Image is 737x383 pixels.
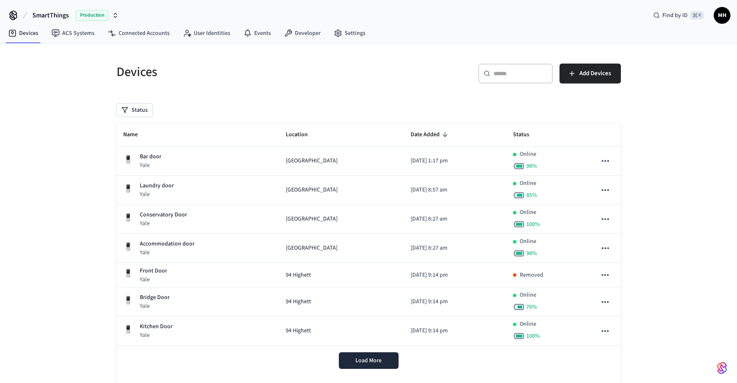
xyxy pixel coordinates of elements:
[662,11,688,20] span: Find by ID
[286,128,319,141] span: Location
[690,11,704,20] span: ⌘ K
[286,244,338,253] span: [GEOGRAPHIC_DATA]
[140,267,167,275] p: Front Door
[520,179,536,188] p: Online
[286,186,338,194] span: [GEOGRAPHIC_DATA]
[286,271,311,280] span: 94 Highett
[123,268,133,278] img: Yale Assure Touchscreen Wifi Smart Lock, Satin Nickel, Front
[123,242,133,252] img: Yale Assure Touchscreen Wifi Smart Lock, Satin Nickel, Front
[327,26,372,41] a: Settings
[140,152,161,161] p: Bar door
[140,240,195,248] p: Accommodation door
[647,8,710,23] div: Find by ID⌘ K
[101,26,176,41] a: Connected Accounts
[411,215,499,223] p: [DATE] 8:27 am
[411,244,499,253] p: [DATE] 8:27 am
[75,10,109,21] span: Production
[123,213,133,223] img: Yale Assure Touchscreen Wifi Smart Lock, Satin Nickel, Front
[123,184,133,194] img: Yale Assure Touchscreen Wifi Smart Lock, Satin Nickel, Front
[45,26,101,41] a: ACS Systems
[286,327,311,335] span: 94 Highett
[140,211,187,219] p: Conservatory Door
[526,332,540,340] span: 100 %
[520,320,536,329] p: Online
[411,186,499,194] p: [DATE] 8:57 am
[520,237,536,246] p: Online
[714,7,730,24] button: MH
[513,128,540,141] span: Status
[117,123,621,346] table: sticky table
[140,293,170,302] p: Bridge Door
[286,157,338,165] span: [GEOGRAPHIC_DATA]
[140,331,173,339] p: Yale
[140,161,161,169] p: Yale
[140,182,174,190] p: Laundry door
[286,215,338,223] span: [GEOGRAPHIC_DATA]
[520,150,536,159] p: Online
[277,26,327,41] a: Developer
[140,322,173,331] p: Kitchen Door
[140,219,187,228] p: Yale
[526,191,537,199] span: 85 %
[237,26,277,41] a: Events
[715,8,730,23] span: MH
[140,190,174,199] p: Yale
[286,297,311,306] span: 94 Highett
[411,157,499,165] p: [DATE] 1:17 pm
[117,64,364,81] h5: Devices
[123,324,133,334] img: Yale Assure Touchscreen Wifi Smart Lock, Satin Nickel, Front
[32,10,69,20] span: SmartThings
[520,291,536,300] p: Online
[411,327,499,335] p: [DATE] 9:14 pm
[559,64,621,83] button: Add Devices
[339,352,399,369] button: Load More
[140,302,170,310] p: Yale
[123,155,133,164] img: Yale Assure Touchscreen Wifi Smart Lock, Satin Nickel, Front
[411,297,499,306] p: [DATE] 9:14 pm
[579,68,611,79] span: Add Devices
[411,128,450,141] span: Date Added
[717,361,727,375] img: SeamLogoGradient.69752ec5.svg
[520,208,536,217] p: Online
[140,275,167,284] p: Yale
[2,26,45,41] a: Devices
[526,249,537,258] span: 98 %
[117,103,153,117] button: Status
[140,248,195,257] p: Yale
[123,128,148,141] span: Name
[520,271,543,280] p: Removed
[526,220,540,228] span: 100 %
[176,26,237,41] a: User Identities
[526,303,537,311] span: 76 %
[123,295,133,305] img: Yale Assure Touchscreen Wifi Smart Lock, Satin Nickel, Front
[355,356,382,365] span: Load More
[526,162,537,170] span: 98 %
[411,271,499,280] p: [DATE] 9:14 pm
